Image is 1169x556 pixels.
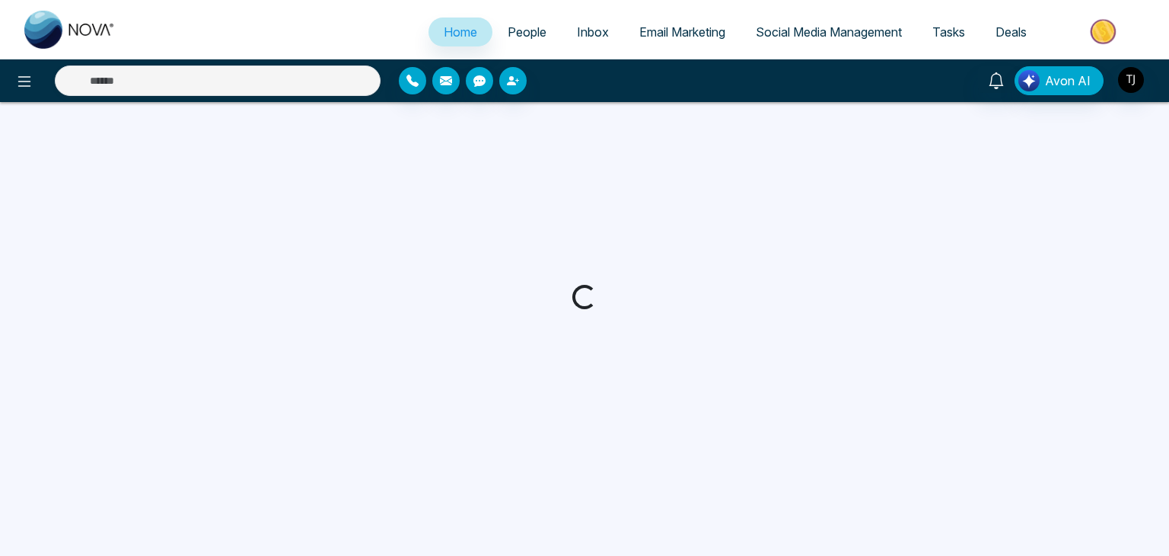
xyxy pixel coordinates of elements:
a: Deals [980,18,1042,46]
span: Avon AI [1045,72,1091,90]
a: Social Media Management [741,18,917,46]
span: Home [444,24,477,40]
button: Avon AI [1015,66,1104,95]
a: People [492,18,562,46]
img: User Avatar [1118,67,1144,93]
img: Nova CRM Logo [24,11,116,49]
span: Tasks [932,24,965,40]
span: Social Media Management [756,24,902,40]
span: Inbox [577,24,609,40]
a: Email Marketing [624,18,741,46]
span: Email Marketing [639,24,725,40]
span: People [508,24,546,40]
a: Inbox [562,18,624,46]
a: Home [428,18,492,46]
img: Market-place.gif [1050,14,1160,49]
a: Tasks [917,18,980,46]
span: Deals [995,24,1027,40]
img: Lead Flow [1018,70,1040,91]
